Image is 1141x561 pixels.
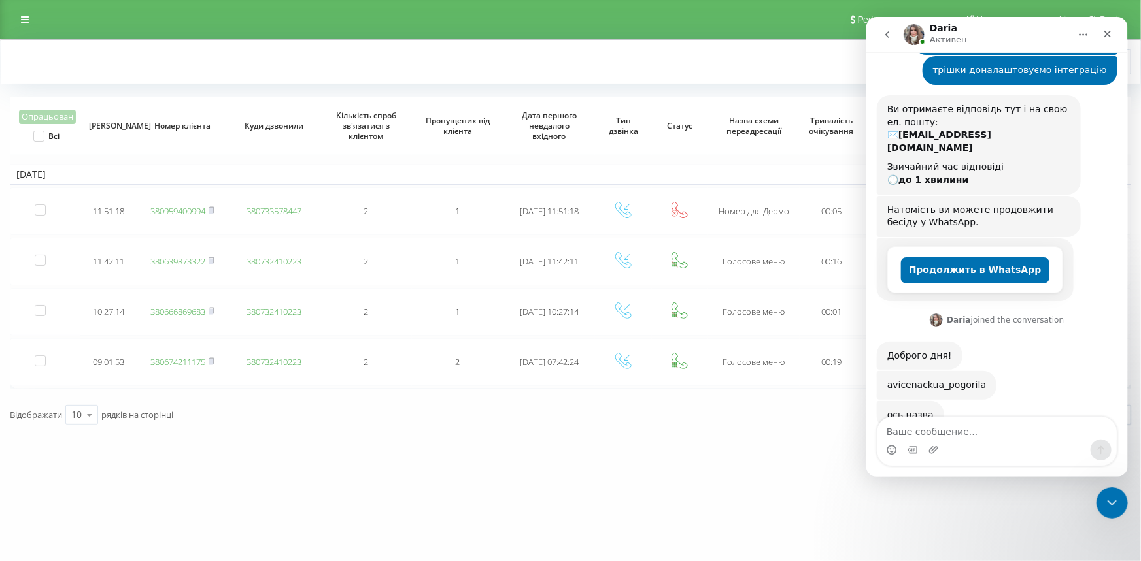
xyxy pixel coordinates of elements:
span: 1 [455,306,460,317]
span: Реферальна програма [858,14,954,25]
td: 11:42:11 [80,238,137,285]
td: 00:16 [800,238,863,285]
div: 10 [71,408,82,421]
span: Тип дзвінка [604,116,643,136]
a: 380674211175 [150,356,205,368]
a: 380733578447 [247,205,301,217]
span: Куди дзвонили [239,121,309,131]
span: 1 [455,255,460,267]
td: 09:01:53 [80,338,137,386]
td: Бізнес номер [863,338,969,386]
span: Номер клієнта [147,121,218,131]
span: Вихід [1100,14,1123,25]
span: [PERSON_NAME] [89,121,128,131]
span: Пропущених від клієнта [422,116,493,136]
td: Голосове меню [708,338,800,386]
span: Кількість спроб зв'язатися з клієнтом [331,110,401,141]
a: 380639873322 [150,255,205,267]
span: [DATE] 10:27:14 [520,306,579,317]
td: Голосове меню [708,288,800,336]
span: 2 [364,356,368,368]
span: Назва схеми переадресації [719,116,789,136]
iframe: Intercom live chat [1097,487,1128,519]
span: 2 [364,205,368,217]
td: Номер для Дермо [708,187,800,235]
span: 2 [455,356,460,368]
label: Всі [33,131,59,142]
td: 00:05 [800,187,863,235]
span: 2 [364,306,368,317]
td: Голосове меню [708,238,800,285]
a: 380959400994 [150,205,205,217]
a: 380732410223 [247,356,301,368]
span: Статус [660,121,700,131]
td: 00:19 [800,338,863,386]
span: 1 [455,205,460,217]
span: [DATE] 11:42:11 [520,255,579,267]
td: [DATE] [10,165,1131,184]
span: Тривалість очікування [809,116,854,136]
span: Налаштування профілю [976,14,1078,25]
td: 11:51:18 [80,187,137,235]
span: рядків на сторінці [101,409,173,421]
td: 10:27:14 [80,288,137,336]
span: Відображати [10,409,62,421]
a: 380732410223 [247,306,301,317]
span: 2 [364,255,368,267]
span: [DATE] 11:51:18 [520,205,579,217]
a: 380732410223 [247,255,301,267]
span: Дата першого невдалого вхідного [514,110,585,141]
td: 00:01 [800,288,863,336]
span: [DATE] 07:42:24 [520,356,579,368]
a: 380666869683 [150,306,205,317]
iframe: Intercom live chat [866,17,1128,477]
